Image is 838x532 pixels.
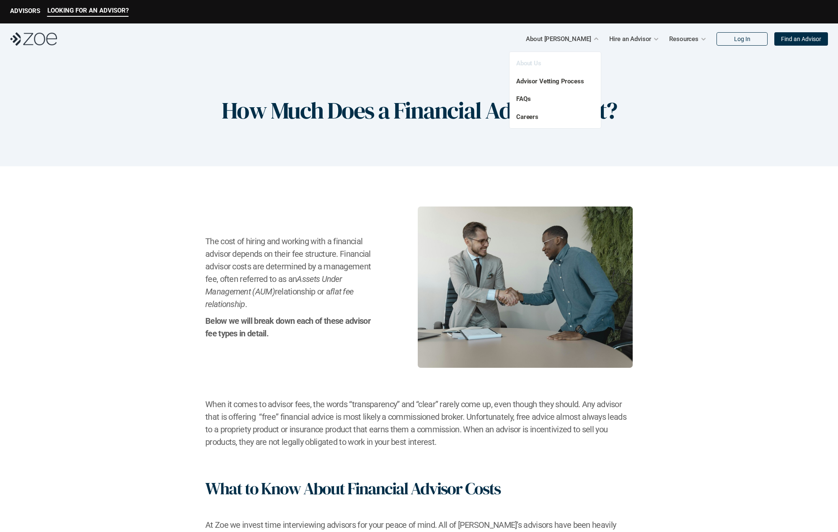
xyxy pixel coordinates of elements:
[669,33,698,45] p: Resources
[516,95,530,103] a: FAQs
[526,33,591,45] p: About [PERSON_NAME]
[516,113,538,121] a: Careers
[205,274,344,297] em: Assets Under Management (AUM)
[205,315,376,340] h2: Below we will break down each of these advisor fee types in detail.
[781,36,821,43] p: Find an Advisor
[516,59,541,67] a: About Us
[774,32,828,46] a: Find an Advisor
[222,96,617,124] h1: How Much Does a Financial Advisor Cost?
[205,235,376,310] h2: The cost of hiring and working with a financial advisor depends on their fee structure. Financial...
[205,398,633,448] h2: When it comes to advisor fees, the words “transparency” and “clear” rarely come up, even though t...
[205,287,355,309] em: flat fee relationship
[516,77,584,85] a: Advisor Vetting Process
[716,32,768,46] a: Log In
[10,7,40,15] p: ADVISORS
[734,36,750,43] p: Log In
[205,478,500,498] h1: What to Know About Financial Advisor Costs
[609,33,652,45] p: Hire an Advisor
[47,7,129,14] p: LOOKING FOR AN ADVISOR?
